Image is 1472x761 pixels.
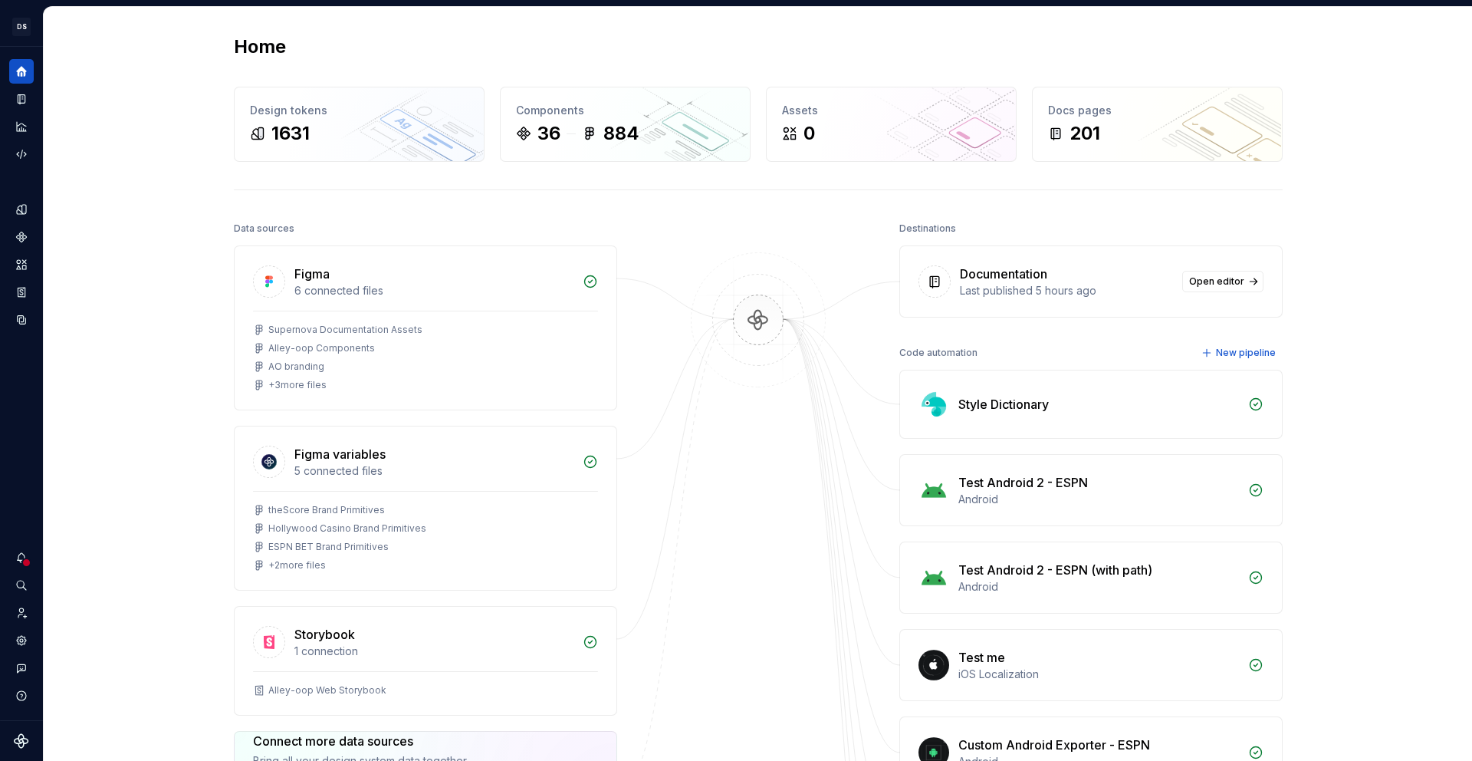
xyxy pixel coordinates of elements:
a: Storybook stories [9,280,34,305]
div: Destinations [899,218,956,239]
div: 201 [1069,121,1100,146]
div: Last published 5 hours ago [960,283,1173,298]
span: New pipeline [1216,347,1276,359]
div: Android [958,579,1239,595]
div: Custom Android Exporter - ESPN [958,736,1150,754]
a: Open editor [1182,271,1263,292]
div: Test me [958,648,1005,667]
div: Android [958,492,1239,507]
button: DS [3,10,40,43]
div: Hollywood Casino Brand Primitives [268,522,426,535]
a: Docs pages201 [1032,87,1283,162]
div: Data sources [234,218,294,239]
div: theScore Brand Primitives [268,504,385,516]
div: Documentation [960,265,1047,283]
div: 1631 [271,121,310,146]
a: Documentation [9,87,34,111]
div: Design tokens [250,103,468,118]
div: + 2 more files [268,559,326,572]
div: 884 [603,121,639,146]
a: Components36884 [500,87,751,162]
span: Open editor [1189,275,1244,288]
div: Storybook [294,625,355,644]
div: Style Dictionary [958,395,1049,413]
div: Assets [782,103,1001,118]
div: Figma variables [294,445,386,463]
div: Code automation [899,342,978,364]
a: Analytics [9,114,34,139]
a: Assets0 [766,87,1017,162]
button: New pipeline [1197,342,1283,364]
div: Test Android 2 - ESPN (with path) [958,561,1152,579]
div: Alley-oop Web Storybook [268,684,386,697]
a: Components [9,225,34,249]
a: Assets [9,252,34,277]
a: Storybook1 connectionAlley-oop Web Storybook [234,606,617,716]
div: Connect more data sources [253,732,468,750]
a: Data sources [9,308,34,332]
div: Components [516,103,734,118]
div: 36 [537,121,560,146]
a: Home [9,59,34,84]
a: Invite team [9,601,34,625]
a: Settings [9,628,34,653]
a: Figma6 connected filesSupernova Documentation AssetsAlley-oop ComponentsAO branding+3more files [234,245,617,410]
a: Figma variables5 connected filestheScore Brand PrimitivesHollywood Casino Brand PrimitivesESPN BE... [234,426,617,591]
div: ESPN BET Brand Primitives [268,541,389,553]
a: Design tokens1631 [234,87,485,162]
div: Figma [294,265,330,283]
div: AO branding [268,361,324,373]
button: Search ⌘K [9,573,34,598]
div: 6 connected files [294,283,573,298]
div: Docs pages [1048,103,1267,118]
div: DS [12,18,31,36]
div: 0 [803,121,815,146]
a: Code automation [9,142,34,166]
a: Design tokens [9,197,34,222]
button: Contact support [9,656,34,680]
div: + 3 more files [268,379,327,391]
h2: Home [234,35,286,59]
svg: Supernova Logo [14,733,29,749]
div: Test Android 2 - ESPN [958,473,1088,492]
div: Alley-oop Components [268,342,375,354]
div: Supernova Documentation Assets [268,324,422,336]
button: Notifications [9,545,34,570]
div: 5 connected files [294,463,573,479]
div: 1 connection [294,644,573,659]
div: iOS Localization [958,667,1239,682]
